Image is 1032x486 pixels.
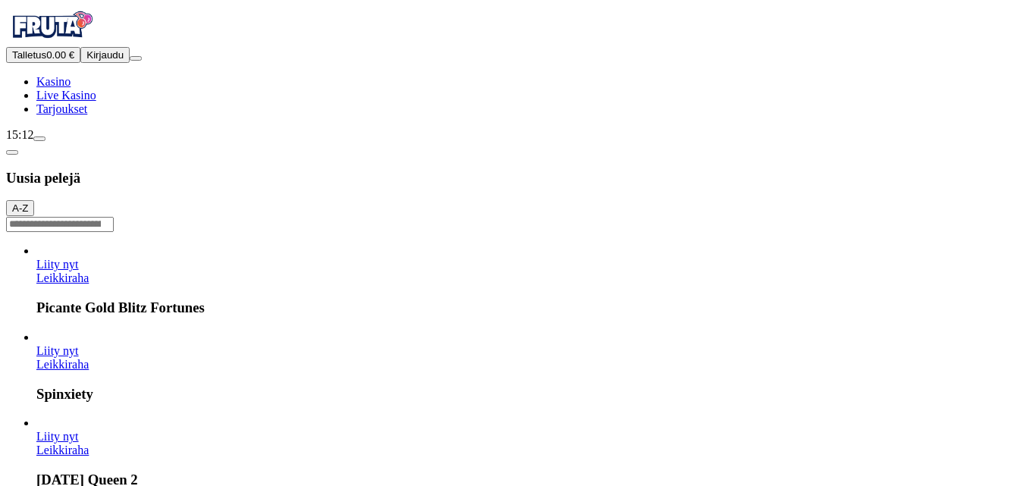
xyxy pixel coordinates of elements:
[36,258,79,271] span: Liity nyt
[6,217,114,232] input: Search
[36,89,96,102] span: Live Kasino
[36,344,79,357] span: Liity nyt
[6,150,18,155] button: chevron-left icon
[6,200,34,216] button: A-Z
[130,56,142,61] button: menu
[36,444,89,456] a: Carnival Queen 2
[36,102,87,115] a: gift-inverted iconTarjoukset
[6,170,1026,187] h3: Uusia pelejä
[6,6,97,44] img: Fruta
[36,299,1026,316] h3: Picante Gold Blitz Fortunes
[36,358,89,371] a: Spinxiety
[36,430,79,443] a: Carnival Queen 2
[36,386,1026,403] h3: Spinxiety
[36,271,89,284] a: Picante Gold Blitz Fortunes
[46,49,74,61] span: 0.00 €
[33,136,45,141] button: live-chat
[36,331,1026,403] article: Spinxiety
[6,47,80,63] button: Talletusplus icon0.00 €
[36,244,1026,316] article: Picante Gold Blitz Fortunes
[86,49,124,61] span: Kirjaudu
[36,75,71,88] a: diamond iconKasino
[36,258,79,271] a: Picante Gold Blitz Fortunes
[36,102,87,115] span: Tarjoukset
[6,33,97,46] a: Fruta
[36,344,79,357] a: Spinxiety
[12,49,46,61] span: Talletus
[36,89,96,102] a: poker-chip iconLive Kasino
[6,128,33,141] span: 15:12
[80,47,130,63] button: Kirjaudu
[36,75,71,88] span: Kasino
[6,6,1026,116] nav: Primary
[12,202,28,214] span: A-Z
[36,430,79,443] span: Liity nyt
